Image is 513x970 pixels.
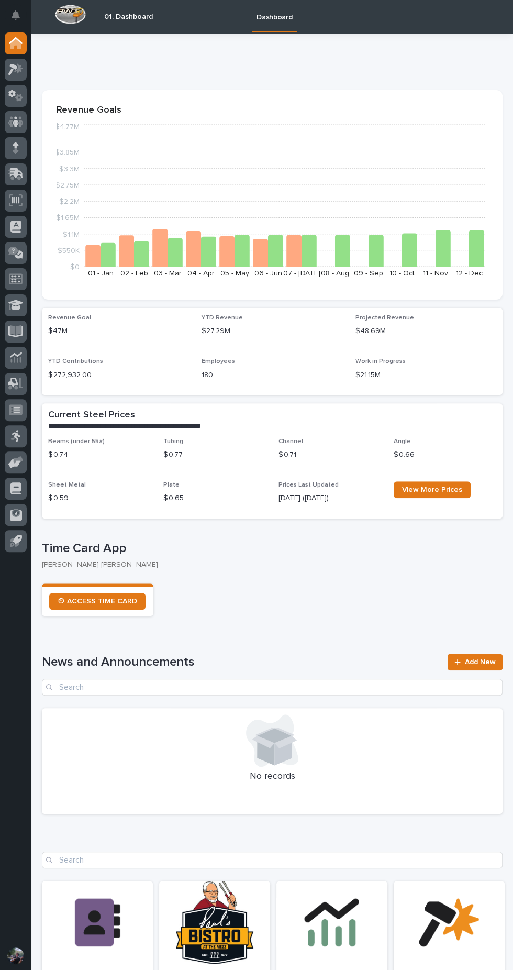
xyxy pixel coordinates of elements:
span: Add New [465,658,496,666]
span: YTD Revenue [202,315,243,321]
p: $ 0.71 [278,449,381,460]
text: 04 - Apr [187,270,215,277]
text: 10 - Oct [389,270,415,277]
h1: News and Announcements [42,655,441,670]
span: Revenue Goal [48,315,91,321]
span: Beams (under 55#) [48,438,105,445]
tspan: $2.2M [59,198,80,205]
tspan: $2.75M [55,182,80,189]
tspan: $1.1M [63,231,80,238]
p: 180 [202,370,342,381]
p: [PERSON_NAME] [PERSON_NAME] [42,560,494,569]
text: 01 - Jan [88,270,114,277]
p: No records [48,771,496,782]
tspan: $0 [70,263,80,271]
text: 05 - May [220,270,249,277]
text: 07 - [DATE] [283,270,320,277]
p: $21.15M [355,370,496,381]
p: Time Card App [42,541,498,556]
h2: Current Steel Prices [48,410,135,421]
p: $ 0.66 [394,449,496,460]
div: Notifications [13,10,27,27]
tspan: $550K [58,247,80,255]
input: Search [42,679,503,696]
text: 06 - Jun [254,270,282,277]
p: $ 272,932.00 [48,370,189,381]
p: $ 0.74 [48,449,151,460]
tspan: $4.77M [55,124,80,131]
span: Tubing [163,438,183,445]
span: Employees [202,358,235,365]
button: users-avatar [5,945,27,967]
span: Angle [394,438,411,445]
a: Add New [448,654,503,670]
input: Search [42,852,503,868]
text: 02 - Feb [120,270,148,277]
p: $ 0.77 [163,449,266,460]
tspan: $1.65M [56,215,80,222]
span: Sheet Metal [48,482,86,488]
button: Notifications [5,4,27,26]
p: $27.29M [202,326,342,337]
span: Projected Revenue [355,315,414,321]
span: ⏲ ACCESS TIME CARD [58,598,137,605]
a: ⏲ ACCESS TIME CARD [49,593,146,610]
span: Prices Last Updated [278,482,339,488]
p: $48.69M [355,326,496,337]
img: Workspace Logo [55,5,86,24]
p: $ 0.65 [163,493,266,504]
tspan: $3.3M [59,166,80,173]
text: 11 - Nov [423,270,448,277]
p: [DATE] ([DATE]) [278,493,381,504]
text: 03 - Mar [154,270,182,277]
span: Plate [163,482,180,488]
p: $ 0.59 [48,493,151,504]
h2: 01. Dashboard [104,13,153,21]
span: Work in Progress [355,358,406,365]
p: $47M [48,326,189,337]
a: View More Prices [394,481,471,498]
tspan: $3.85M [55,149,80,157]
span: YTD Contributions [48,358,103,365]
text: 08 - Aug [321,270,349,277]
span: Channel [278,438,303,445]
text: 12 - Dec [456,270,483,277]
text: 09 - Sep [354,270,383,277]
span: View More Prices [402,486,462,493]
p: Revenue Goals [57,105,488,116]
